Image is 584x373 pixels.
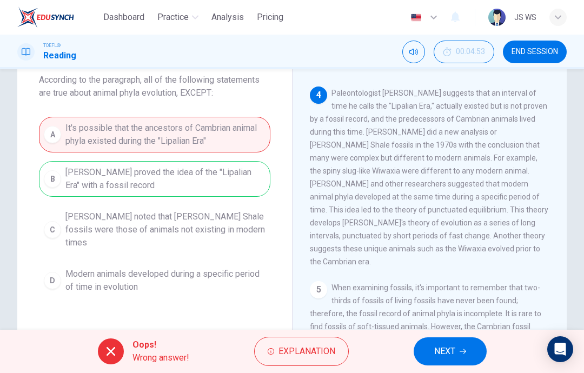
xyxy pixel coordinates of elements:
[456,48,485,56] span: 00:04:53
[512,48,558,56] span: END SESSION
[211,11,244,24] span: Analysis
[99,8,149,27] button: Dashboard
[310,281,327,298] div: 5
[103,11,144,24] span: Dashboard
[434,344,455,359] span: NEXT
[310,89,548,266] span: Paleontologist [PERSON_NAME] suggests that an interval of time he calls the "Lipalian Era," actua...
[402,41,425,63] div: Mute
[43,49,76,62] h1: Reading
[43,42,61,49] span: TOEFL®
[514,11,536,24] div: ๋JS WS
[310,86,327,104] div: 4
[17,6,99,28] a: EduSynch logo
[39,74,270,99] span: According to the paragraph, all of the following statements are true about animal phyla evolution...
[17,6,74,28] img: EduSynch logo
[132,351,189,364] span: Wrong answer!
[253,8,288,27] button: Pricing
[207,8,248,27] button: Analysis
[257,11,283,24] span: Pricing
[547,336,573,362] div: Open Intercom Messenger
[414,337,487,365] button: NEXT
[157,11,189,24] span: Practice
[434,41,494,63] button: 00:04:53
[132,338,189,351] span: Oops!
[254,337,349,366] button: Explanation
[488,9,506,26] img: Profile picture
[434,41,494,63] div: Hide
[153,8,203,27] button: Practice
[409,14,423,22] img: en
[278,344,335,359] span: Explanation
[503,41,567,63] button: END SESSION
